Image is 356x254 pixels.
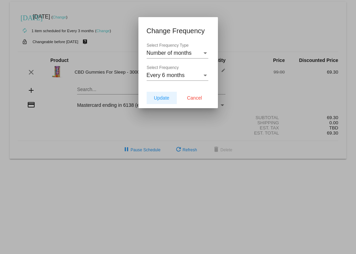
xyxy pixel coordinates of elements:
h1: Change Frequency [147,25,210,36]
mat-select: Select Frequency [147,72,208,78]
mat-select: Select Frequency Type [147,50,208,56]
span: Number of months [147,50,192,56]
span: Update [154,95,169,101]
button: Update [147,92,177,104]
button: Cancel [180,92,210,104]
span: Every 6 months [147,72,185,78]
span: Cancel [187,95,202,101]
